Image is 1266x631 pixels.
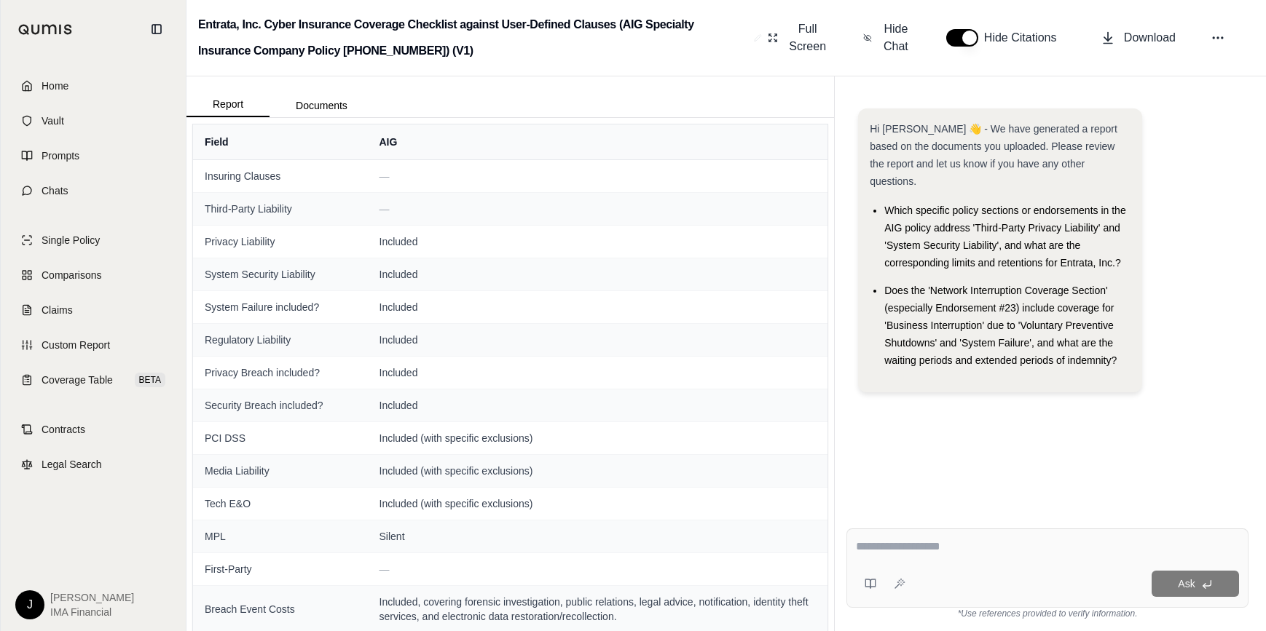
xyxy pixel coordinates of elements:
[42,338,110,352] span: Custom Report
[205,431,356,445] span: PCI DSS
[145,17,168,41] button: Collapse sidebar
[1152,571,1239,597] button: Ask
[380,365,817,380] span: Included
[9,294,177,326] a: Claims
[380,333,817,347] span: Included
[42,148,79,163] span: Prompts
[9,448,177,480] a: Legal Search
[42,457,102,472] span: Legal Search
[9,364,177,396] a: Coverage TableBETA
[9,224,177,256] a: Single Policy
[42,373,113,387] span: Coverage Table
[884,285,1117,366] span: Does the 'Network Interruption Coverage Section' (especially Endorsement #23) include coverage fo...
[380,464,817,478] span: Included (with specific exclusions)
[380,300,817,314] span: Included
[9,70,177,102] a: Home
[9,105,177,137] a: Vault
[9,413,177,445] a: Contracts
[42,303,73,317] span: Claims
[42,268,101,282] span: Comparisons
[42,233,100,247] span: Single Policy
[884,205,1125,269] span: Which specific policy sections or endorsements in the AIG policy address 'Third-Party Privacy Lia...
[42,79,68,93] span: Home
[1095,23,1182,52] button: Download
[205,202,356,216] span: Third-Party Liability
[42,422,85,437] span: Contracts
[205,300,356,314] span: System Failure included?
[42,114,64,128] span: Vault
[846,608,1249,619] div: *Use references provided to verify information.
[368,124,828,159] th: AIG
[135,373,165,387] span: BETA
[15,590,44,619] div: J
[186,92,270,117] button: Report
[881,20,911,55] span: Hide Chat
[9,329,177,361] a: Custom Report
[857,15,917,61] button: Hide Chat
[870,123,1117,187] span: Hi [PERSON_NAME] 👋 - We have generated a report based on the documents you uploaded. Please revie...
[380,563,390,575] span: —
[380,529,817,544] span: Silent
[205,602,356,616] span: Breach Event Costs
[380,431,817,445] span: Included (with specific exclusions)
[9,140,177,172] a: Prompts
[984,29,1066,47] span: Hide Citations
[205,529,356,544] span: MPL
[205,267,356,282] span: System Security Liability
[18,24,73,35] img: Qumis Logo
[1178,578,1195,590] span: Ask
[380,234,817,249] span: Included
[380,595,817,624] span: Included, covering forensic investigation, public relations, legal advice, notification, identity...
[380,496,817,511] span: Included (with specific exclusions)
[205,562,356,576] span: First-Party
[198,12,748,64] h2: Entrata, Inc. Cyber Insurance Coverage Checklist against User-Defined Clauses (AIG Specialty Insu...
[205,496,356,511] span: Tech E&O
[1124,29,1176,47] span: Download
[205,398,356,413] span: Security Breach included?
[9,259,177,291] a: Comparisons
[205,464,356,478] span: Media Liability
[50,605,134,619] span: IMA Financial
[205,169,356,183] span: Insuring Clauses
[205,234,356,249] span: Privacy Liability
[380,267,817,282] span: Included
[205,365,356,380] span: Privacy Breach included?
[270,94,374,117] button: Documents
[9,175,177,207] a: Chats
[380,398,817,413] span: Included
[50,590,134,605] span: [PERSON_NAME]
[380,170,390,182] span: —
[193,124,368,159] th: Field
[787,20,828,55] span: Full Screen
[205,333,356,347] span: Regulatory Liability
[380,203,390,215] span: —
[42,183,68,198] span: Chats
[762,15,834,61] button: Full Screen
